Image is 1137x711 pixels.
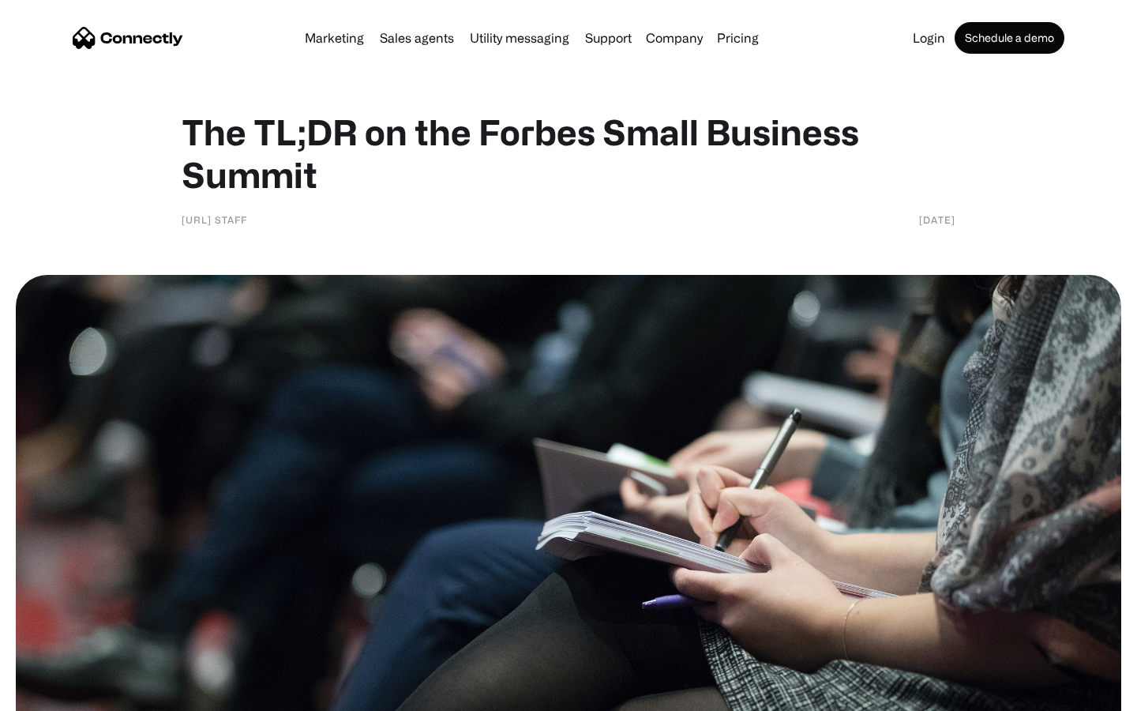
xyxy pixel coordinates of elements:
[646,27,703,49] div: Company
[298,32,370,44] a: Marketing
[906,32,951,44] a: Login
[711,32,765,44] a: Pricing
[182,212,247,228] div: [URL] Staff
[579,32,638,44] a: Support
[955,22,1064,54] a: Schedule a demo
[373,32,460,44] a: Sales agents
[32,683,95,705] ul: Language list
[463,32,576,44] a: Utility messaging
[16,683,95,705] aside: Language selected: English
[182,111,955,196] h1: The TL;DR on the Forbes Small Business Summit
[919,212,955,228] div: [DATE]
